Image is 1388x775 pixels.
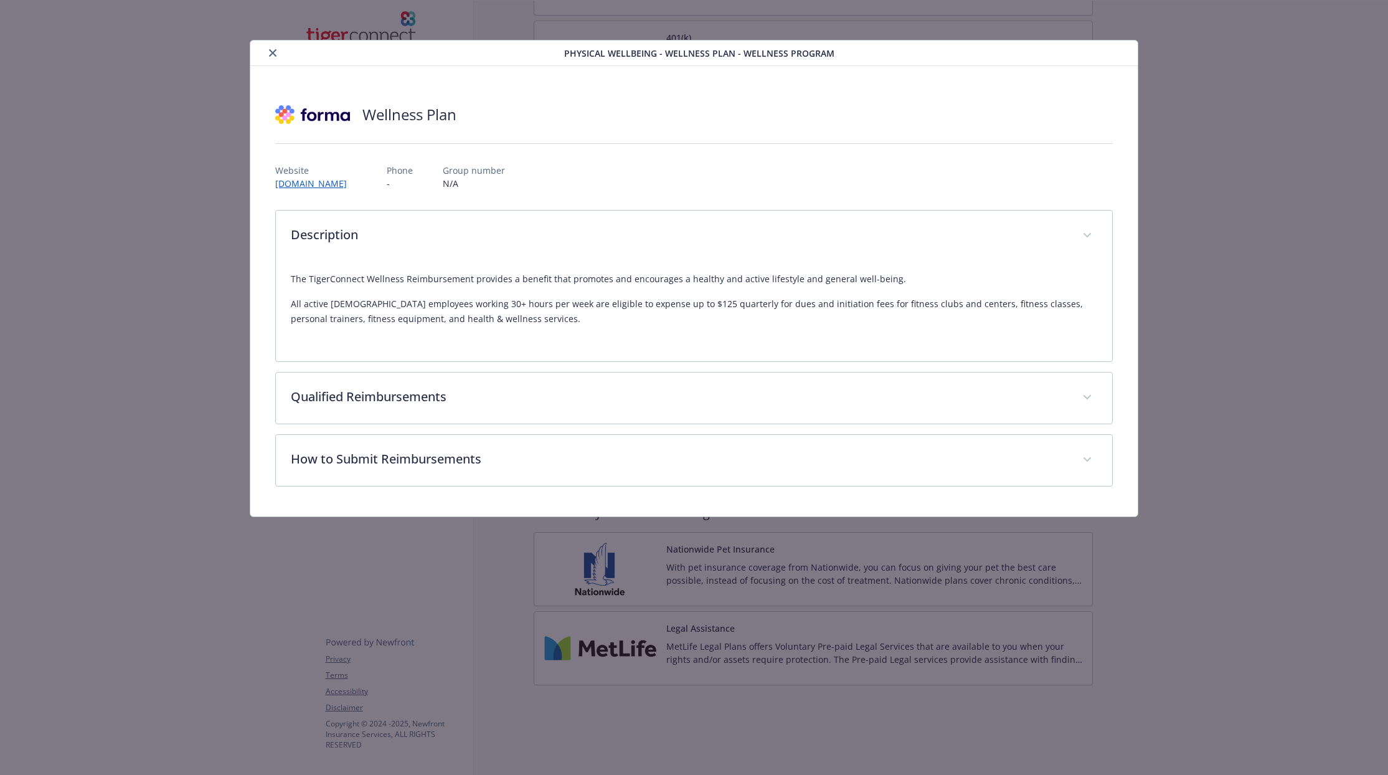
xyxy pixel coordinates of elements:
[443,177,505,190] p: N/A
[362,104,456,125] h2: Wellness Plan
[275,96,350,133] img: Forma, Inc.
[387,164,413,177] p: Phone
[275,178,357,189] a: [DOMAIN_NAME]
[265,45,280,60] button: close
[276,435,1112,486] div: How to Submit Reimbursements
[276,262,1112,361] div: Description
[275,164,357,177] p: Website
[276,211,1112,262] div: Description
[387,177,413,190] p: -
[443,164,505,177] p: Group number
[564,47,834,60] span: Physical Wellbeing - Wellness Plan - Wellness Program
[291,272,1097,287] p: The TigerConnect Wellness Reimbursement provides a benefit that promotes and encourages a healthy...
[291,450,1067,468] p: How to Submit Reimbursements
[291,226,1067,244] p: Description
[276,373,1112,424] div: Qualified Reimbursements
[291,297,1097,326] p: All active [DEMOGRAPHIC_DATA] employees working 30+ hours per week are eligible to expense up to ...
[139,40,1249,517] div: details for plan Physical Wellbeing - Wellness Plan - Wellness Program
[291,388,1067,406] p: Qualified Reimbursements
